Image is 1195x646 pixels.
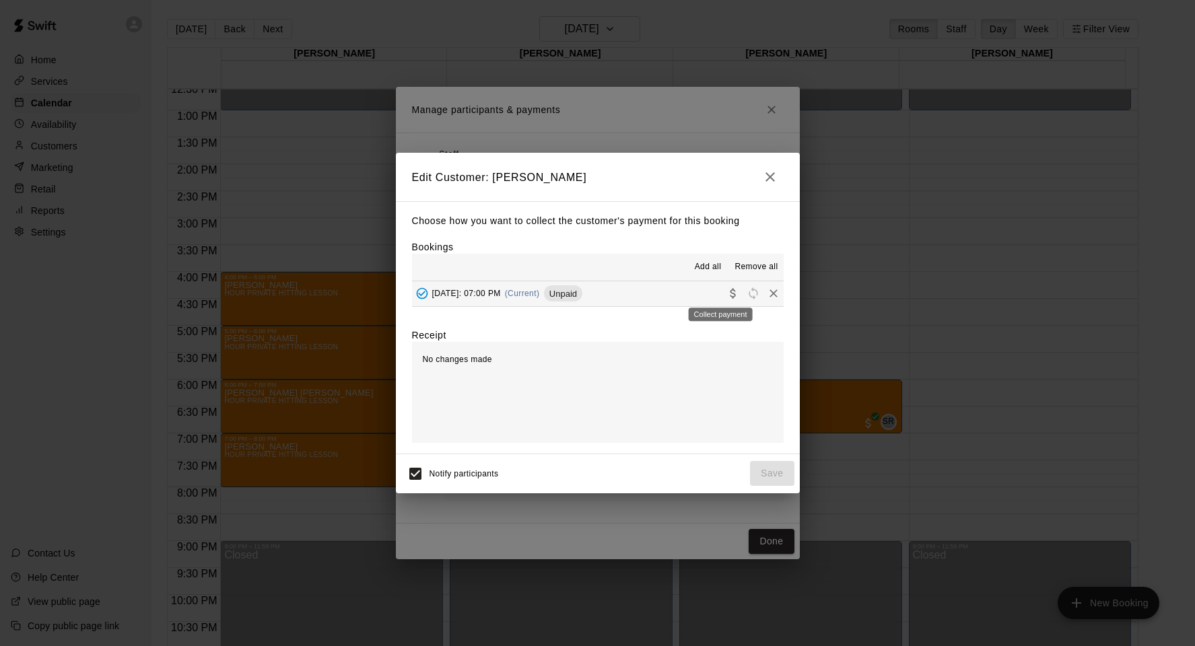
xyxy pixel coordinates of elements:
span: [DATE]: 07:00 PM [432,289,501,298]
h2: Edit Customer: [PERSON_NAME] [396,153,800,201]
span: Remove all [735,260,778,274]
button: Add all [686,256,729,278]
p: Choose how you want to collect the customer's payment for this booking [412,213,784,229]
span: Notify participants [430,469,499,478]
div: Collect payment [689,308,753,321]
span: (Current) [505,289,540,298]
button: Added - Collect Payment [412,283,432,303]
span: Unpaid [544,289,582,299]
label: Receipt [412,328,446,342]
span: Collect payment [723,288,743,298]
span: Reschedule [743,288,763,298]
span: Remove [763,288,784,298]
button: Remove all [729,256,783,278]
label: Bookings [412,242,454,252]
button: Added - Collect Payment[DATE]: 07:00 PM(Current)UnpaidCollect paymentRescheduleRemove [412,281,784,306]
span: Add all [695,260,722,274]
span: No changes made [423,355,492,364]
